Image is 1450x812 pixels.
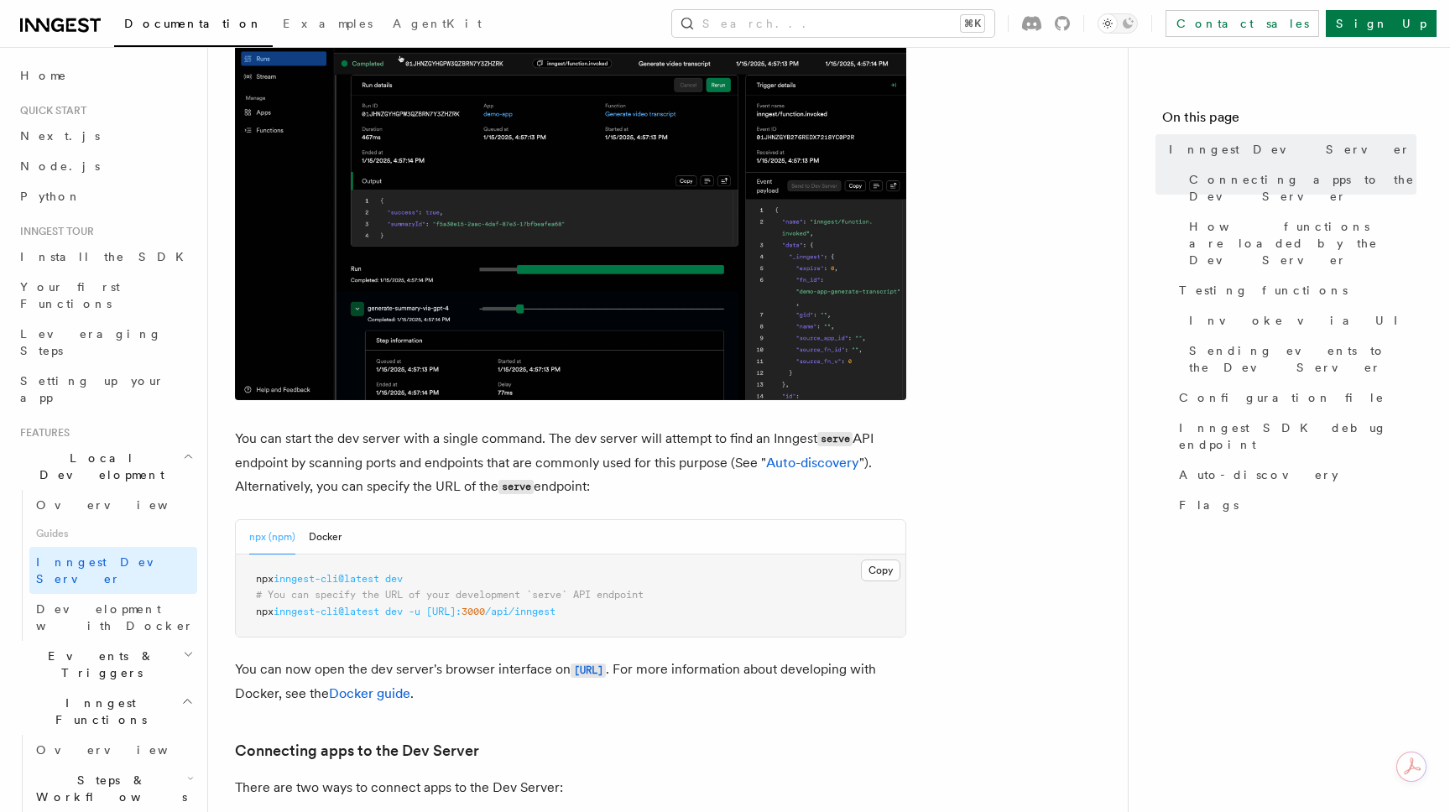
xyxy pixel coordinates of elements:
[20,280,120,310] span: Your first Functions
[1172,413,1416,460] a: Inngest SDK debug endpoint
[235,739,479,763] a: Connecting apps to the Dev Server
[1189,218,1416,268] span: How functions are loaded by the Dev Server
[283,17,373,30] span: Examples
[29,735,197,765] a: Overview
[1172,275,1416,305] a: Testing functions
[309,520,342,554] button: Docker
[13,648,183,681] span: Events & Triggers
[273,5,383,45] a: Examples
[766,455,859,471] a: Auto-discovery
[29,765,197,812] button: Steps & Workflows
[1166,10,1319,37] a: Contact sales
[13,319,197,366] a: Leveraging Steps
[1179,419,1416,453] span: Inngest SDK debug endpoint
[20,327,162,357] span: Leveraging Steps
[1182,336,1416,383] a: Sending events to the Dev Server
[20,129,100,143] span: Next.js
[13,225,94,238] span: Inngest tour
[36,555,180,586] span: Inngest Dev Server
[1179,389,1385,406] span: Configuration file
[1182,164,1416,211] a: Connecting apps to the Dev Server
[29,520,197,547] span: Guides
[274,573,379,585] span: inngest-cli@latest
[29,772,187,805] span: Steps & Workflows
[1189,342,1416,376] span: Sending events to the Dev Server
[20,67,67,84] span: Home
[1162,107,1416,134] h4: On this page
[235,427,906,499] p: You can start the dev server with a single command. The dev server will attempt to find an Innges...
[1189,171,1416,205] span: Connecting apps to the Dev Server
[20,250,194,263] span: Install the SDK
[1162,134,1416,164] a: Inngest Dev Server
[13,443,197,490] button: Local Development
[1172,490,1416,520] a: Flags
[385,573,403,585] span: dev
[20,159,100,173] span: Node.js
[13,151,197,181] a: Node.js
[235,776,906,799] p: There are two ways to connect apps to the Dev Server:
[13,426,70,440] span: Features
[36,743,209,757] span: Overview
[13,121,197,151] a: Next.js
[249,520,295,554] button: npx (npm)
[13,242,197,272] a: Install the SDK
[393,17,482,30] span: AgentKit
[817,432,853,446] code: serve
[124,17,263,30] span: Documentation
[13,104,86,117] span: Quick start
[383,5,492,45] a: AgentKit
[409,606,420,617] span: -u
[571,664,606,678] code: [URL]
[1172,460,1416,490] a: Auto-discovery
[1179,282,1348,299] span: Testing functions
[13,181,197,211] a: Python
[1179,497,1239,513] span: Flags
[426,606,462,617] span: [URL]:
[29,490,197,520] a: Overview
[13,272,197,319] a: Your first Functions
[485,606,555,617] span: /api/inngest
[498,480,534,494] code: serve
[256,606,274,617] span: npx
[385,606,403,617] span: dev
[1172,383,1416,413] a: Configuration file
[29,594,197,641] a: Development with Docker
[961,15,984,32] kbd: ⌘K
[13,695,181,728] span: Inngest Functions
[13,490,197,641] div: Local Development
[235,658,906,705] p: You can now open the dev server's browser interface on . For more information about developing wi...
[13,366,197,413] a: Setting up your app
[256,573,274,585] span: npx
[571,661,606,677] a: [URL]
[1098,13,1138,34] button: Toggle dark mode
[114,5,273,47] a: Documentation
[13,450,183,483] span: Local Development
[36,498,209,512] span: Overview
[1189,312,1412,329] span: Invoke via UI
[29,547,197,594] a: Inngest Dev Server
[672,10,994,37] button: Search...⌘K
[462,606,485,617] span: 3000
[20,190,81,203] span: Python
[1182,305,1416,336] a: Invoke via UI
[274,606,379,617] span: inngest-cli@latest
[1326,10,1437,37] a: Sign Up
[1179,466,1338,483] span: Auto-discovery
[861,560,900,581] button: Copy
[20,374,164,404] span: Setting up your app
[1169,141,1411,158] span: Inngest Dev Server
[13,641,197,688] button: Events & Triggers
[1182,211,1416,275] a: How functions are loaded by the Dev Server
[13,688,197,735] button: Inngest Functions
[13,60,197,91] a: Home
[256,589,644,601] span: # You can specify the URL of your development `serve` API endpoint
[36,602,194,632] span: Development with Docker
[329,685,410,701] a: Docker guide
